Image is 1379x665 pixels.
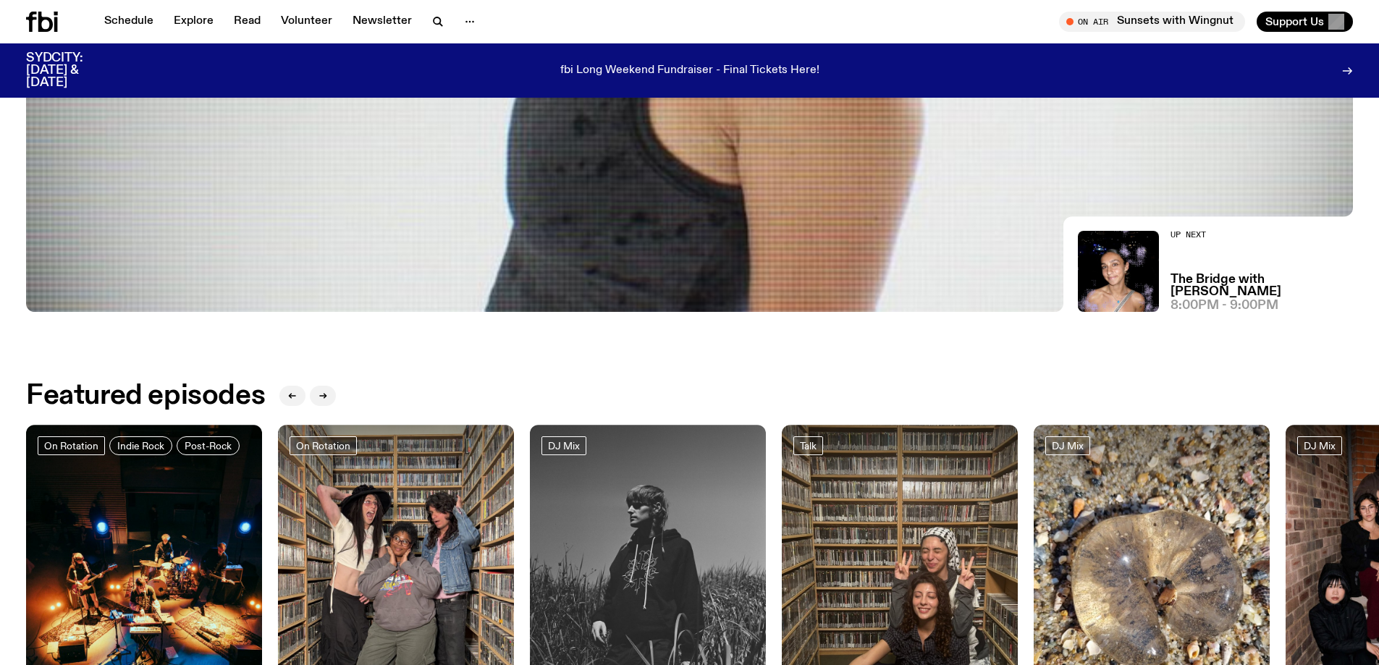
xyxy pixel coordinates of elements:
[225,12,269,32] a: Read
[117,441,164,452] span: Indie Rock
[1265,15,1324,28] span: Support Us
[548,441,580,452] span: DJ Mix
[1059,12,1245,32] button: On AirSunsets with Wingnut
[26,383,265,409] h2: Featured episodes
[26,52,119,89] h3: SYDCITY: [DATE] & [DATE]
[560,64,819,77] p: fbi Long Weekend Fundraiser - Final Tickets Here!
[1052,441,1084,452] span: DJ Mix
[44,441,98,452] span: On Rotation
[793,436,823,455] a: Talk
[296,441,350,452] span: On Rotation
[185,441,232,452] span: Post-Rock
[165,12,222,32] a: Explore
[1171,274,1353,298] a: The Bridge with [PERSON_NAME]
[290,436,357,455] a: On Rotation
[1297,436,1342,455] a: DJ Mix
[1171,231,1353,239] h2: Up Next
[344,12,421,32] a: Newsletter
[800,441,817,452] span: Talk
[272,12,341,32] a: Volunteer
[1304,441,1336,452] span: DJ Mix
[38,436,105,455] a: On Rotation
[96,12,162,32] a: Schedule
[177,436,240,455] a: Post-Rock
[1045,436,1090,455] a: DJ Mix
[109,436,172,455] a: Indie Rock
[1257,12,1353,32] button: Support Us
[1171,300,1278,312] span: 8:00pm - 9:00pm
[541,436,586,455] a: DJ Mix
